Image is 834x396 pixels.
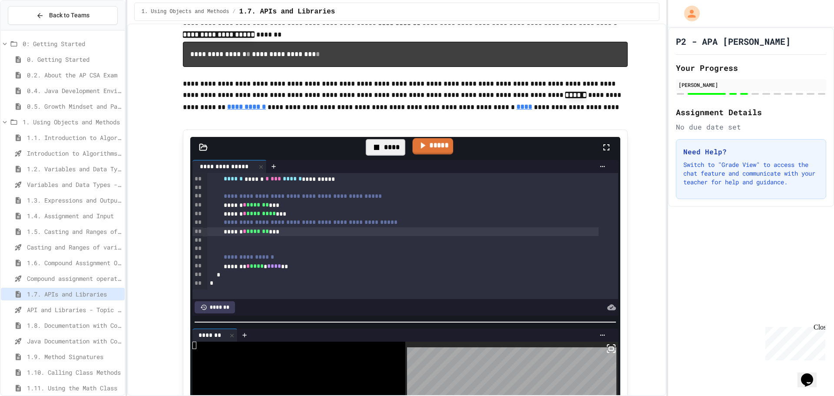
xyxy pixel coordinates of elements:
[27,321,121,330] span: 1.8. Documentation with Comments and Preconditions
[27,227,121,236] span: 1.5. Casting and Ranges of Values
[27,70,121,80] span: 0.2. About the AP CSA Exam
[675,3,702,23] div: My Account
[27,368,121,377] span: 1.10. Calling Class Methods
[8,6,118,25] button: Back to Teams
[27,290,121,299] span: 1.7. APIs and Libraries
[142,8,229,15] span: 1. Using Objects and Methods
[27,86,121,95] span: 0.4. Java Development Environments
[676,122,826,132] div: No due date set
[239,7,335,17] span: 1.7. APIs and Libraries
[676,62,826,74] h2: Your Progress
[27,211,121,220] span: 1.4. Assignment and Input
[3,3,60,55] div: Chat with us now!Close
[232,8,235,15] span: /
[23,39,121,48] span: 0: Getting Started
[49,11,89,20] span: Back to Teams
[683,160,819,186] p: Switch to "Grade View" to access the chat feature and communicate with your teacher for help and ...
[23,117,121,126] span: 1. Using Objects and Methods
[27,180,121,189] span: Variables and Data Types - Quiz
[798,361,825,387] iframe: chat widget
[27,164,121,173] span: 1.2. Variables and Data Types
[27,258,121,267] span: 1.6. Compound Assignment Operators
[762,323,825,360] iframe: chat widget
[27,102,121,111] span: 0.5. Growth Mindset and Pair Programming
[676,35,791,47] h1: P2 - APA [PERSON_NAME]
[676,106,826,118] h2: Assignment Details
[27,383,121,393] span: 1.11. Using the Math Class
[27,243,121,252] span: Casting and Ranges of variables - Quiz
[27,274,121,283] span: Compound assignment operators - Quiz
[27,352,121,361] span: 1.9. Method Signatures
[27,149,121,158] span: Introduction to Algorithms, Programming, and Compilers
[27,336,121,346] span: Java Documentation with Comments - Topic 1.8
[678,81,824,89] div: [PERSON_NAME]
[27,55,121,64] span: 0. Getting Started
[27,196,121,205] span: 1.3. Expressions and Output [New]
[683,146,819,157] h3: Need Help?
[27,133,121,142] span: 1.1. Introduction to Algorithms, Programming, and Compilers
[27,305,121,314] span: API and Libraries - Topic 1.7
